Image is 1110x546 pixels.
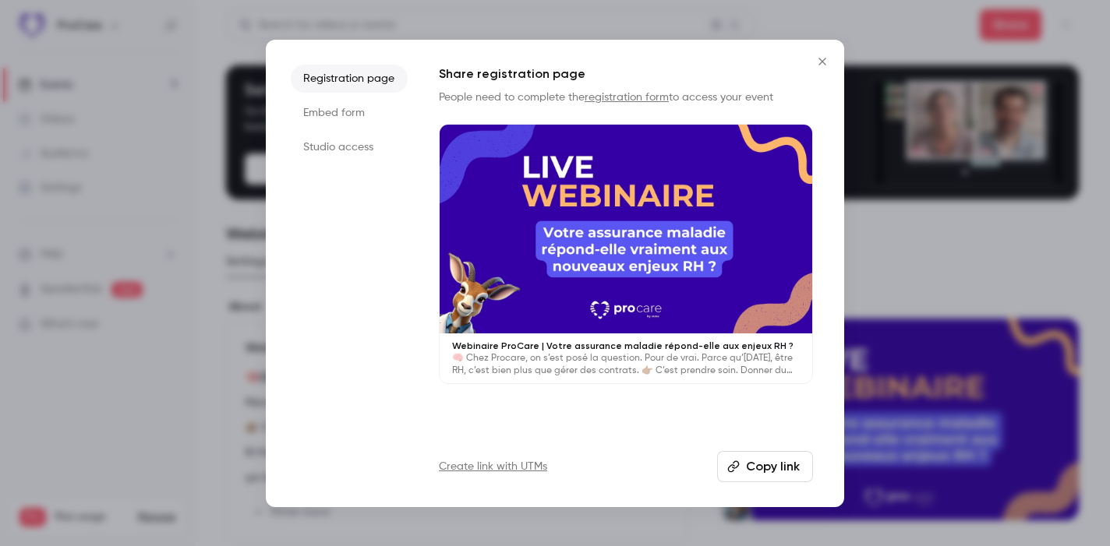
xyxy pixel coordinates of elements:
[717,451,813,482] button: Copy link
[452,352,800,377] p: 🧠 Chez Procare, on s’est posé la question. Pour de vrai. Parce qu’[DATE], être RH, c’est bien plu...
[291,65,408,93] li: Registration page
[585,92,669,103] a: registration form
[439,90,813,105] p: People need to complete the to access your event
[452,340,800,352] p: Webinaire ProCare | Votre assurance maladie répond-elle aux enjeux RH ?
[439,124,813,385] a: Webinaire ProCare | Votre assurance maladie répond-elle aux enjeux RH ?🧠 Chez Procare, on s’est p...
[439,65,813,83] h1: Share registration page
[439,459,547,474] a: Create link with UTMs
[291,99,408,127] li: Embed form
[807,46,838,77] button: Close
[291,133,408,161] li: Studio access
